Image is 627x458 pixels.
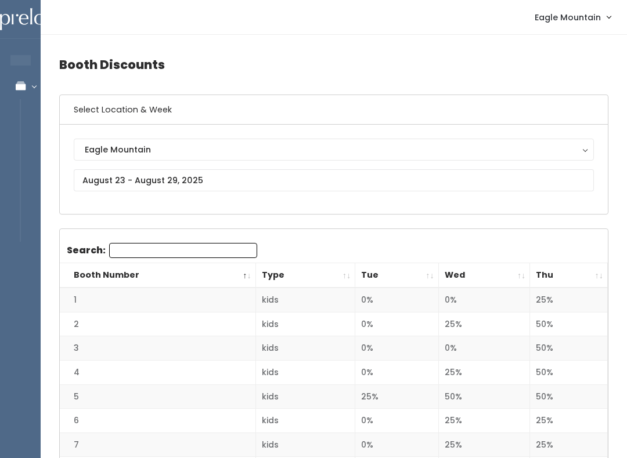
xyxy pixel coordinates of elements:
a: Eagle Mountain [523,5,622,30]
td: kids [255,409,355,433]
td: 25% [355,384,439,409]
td: 50% [438,384,530,409]
td: 0% [355,288,439,312]
td: 0% [438,336,530,361]
td: kids [255,432,355,457]
td: kids [255,288,355,312]
td: 0% [355,361,439,385]
td: 0% [355,336,439,361]
th: Tue: activate to sort column ascending [355,263,439,288]
h6: Select Location & Week [60,95,608,125]
td: 25% [530,409,608,433]
td: 25% [530,432,608,457]
span: Eagle Mountain [535,11,601,24]
td: 3 [60,336,255,361]
th: Wed: activate to sort column ascending [438,263,530,288]
td: 2 [60,312,255,336]
td: 25% [438,409,530,433]
td: 25% [438,361,530,385]
td: 50% [530,336,608,361]
th: Booth Number: activate to sort column descending [60,263,255,288]
td: kids [255,384,355,409]
label: Search: [67,243,257,258]
td: 1 [60,288,255,312]
h4: Booth Discounts [59,49,608,81]
td: 6 [60,409,255,433]
button: Eagle Mountain [74,139,594,161]
td: 0% [355,312,439,336]
td: 25% [530,288,608,312]
td: 4 [60,361,255,385]
input: August 23 - August 29, 2025 [74,169,594,191]
td: 25% [438,312,530,336]
input: Search: [109,243,257,258]
td: 0% [355,432,439,457]
td: 0% [438,288,530,312]
td: 5 [60,384,255,409]
th: Thu: activate to sort column ascending [530,263,608,288]
td: 0% [355,409,439,433]
td: kids [255,336,355,361]
div: Eagle Mountain [85,143,583,156]
td: 50% [530,384,608,409]
td: 25% [438,432,530,457]
td: kids [255,361,355,385]
td: 50% [530,312,608,336]
td: 7 [60,432,255,457]
th: Type: activate to sort column ascending [255,263,355,288]
td: 50% [530,361,608,385]
td: kids [255,312,355,336]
